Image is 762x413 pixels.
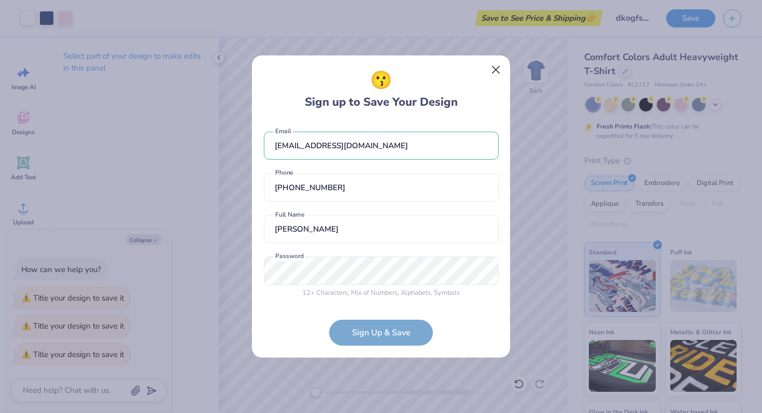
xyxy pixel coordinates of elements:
[370,67,392,94] span: 😗
[401,288,431,297] span: Alphabets
[302,288,348,297] span: 12 + Characters
[264,288,499,298] div: , Mix of , ,
[371,288,398,297] span: Numbers
[434,288,460,297] span: Symbols
[305,67,458,111] div: Sign up to Save Your Design
[486,60,506,80] button: Close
